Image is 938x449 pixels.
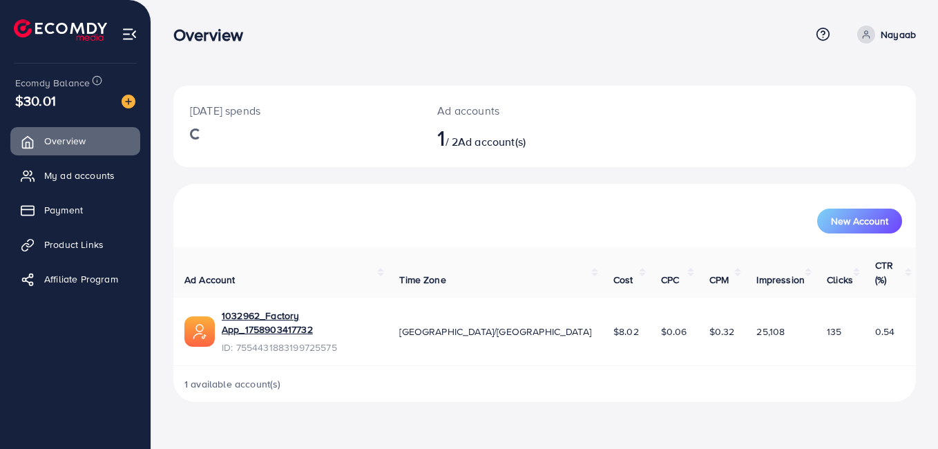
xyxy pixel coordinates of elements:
img: menu [122,26,137,42]
h2: / 2 [437,124,590,151]
span: 135 [827,325,841,338]
span: Impression [756,273,805,287]
span: My ad accounts [44,169,115,182]
span: New Account [831,216,888,226]
button: New Account [817,209,902,233]
span: Cost [613,273,633,287]
a: Product Links [10,231,140,258]
span: ID: 7554431883199725575 [222,341,377,354]
span: Ad Account [184,273,236,287]
span: 25,108 [756,325,785,338]
img: image [122,95,135,108]
span: $8.02 [613,325,639,338]
a: Overview [10,127,140,155]
a: Affiliate Program [10,265,140,293]
a: Payment [10,196,140,224]
img: logo [14,19,107,41]
span: Ad account(s) [458,134,526,149]
span: 1 available account(s) [184,377,281,391]
h3: Overview [173,25,254,45]
span: Payment [44,203,83,217]
span: Clicks [827,273,853,287]
span: 1 [437,122,445,153]
span: 0.54 [875,325,895,338]
span: Ecomdy Balance [15,76,90,90]
span: Overview [44,134,86,148]
span: Product Links [44,238,104,251]
a: Nayaab [852,26,916,44]
p: Nayaab [881,26,916,43]
span: Affiliate Program [44,272,118,286]
span: $30.01 [15,90,56,111]
p: [DATE] spends [190,102,404,119]
span: $0.06 [661,325,687,338]
span: CPM [709,273,729,287]
span: [GEOGRAPHIC_DATA]/[GEOGRAPHIC_DATA] [399,325,591,338]
span: Time Zone [399,273,446,287]
span: CPC [661,273,679,287]
span: CTR (%) [875,258,893,286]
a: 1032962_Factory App_1758903417732 [222,309,377,337]
a: My ad accounts [10,162,140,189]
p: Ad accounts [437,102,590,119]
span: $0.32 [709,325,735,338]
img: ic-ads-acc.e4c84228.svg [184,316,215,347]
